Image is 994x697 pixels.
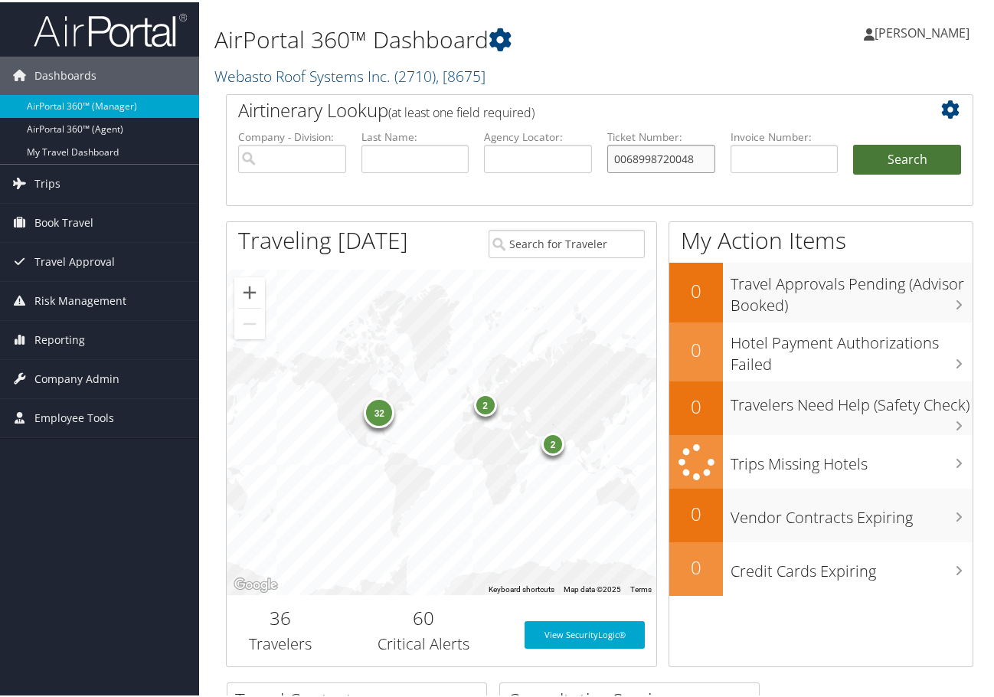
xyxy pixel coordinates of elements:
span: , [ 8675 ] [436,64,486,84]
button: Zoom in [234,275,265,306]
label: Invoice Number: [731,127,839,142]
button: Search [853,142,961,173]
span: Dashboards [34,54,96,93]
span: ( 2710 ) [394,64,436,84]
span: Travel Approval [34,241,115,279]
span: Employee Tools [34,397,114,435]
input: Search for Traveler [489,227,645,256]
h3: Credit Cards Expiring [731,551,973,580]
div: 2 [473,391,496,414]
span: Map data ©2025 [564,583,621,591]
label: Last Name: [361,127,469,142]
a: [PERSON_NAME] [864,8,985,54]
h2: 0 [669,499,723,525]
button: Keyboard shortcuts [489,582,554,593]
h3: Trips Missing Hotels [731,443,973,473]
h1: My Action Items [669,222,973,254]
img: Google [231,573,281,593]
h1: Traveling [DATE] [238,222,408,254]
span: Reporting [34,319,85,357]
label: Ticket Number: [607,127,715,142]
h3: Vendor Contracts Expiring [731,497,973,526]
a: Terms (opens in new tab) [630,583,652,591]
button: Zoom out [234,306,265,337]
h1: AirPortal 360™ Dashboard [214,21,728,54]
img: airportal-logo.png [34,10,187,46]
a: 0Hotel Payment Authorizations Failed [669,320,973,379]
h2: 0 [669,335,723,361]
span: Risk Management [34,280,126,318]
h2: 0 [669,552,723,578]
a: 0Credit Cards Expiring [669,540,973,594]
a: Webasto Roof Systems Inc. [214,64,486,84]
h3: Travelers [238,631,322,653]
h3: Critical Alerts [345,631,502,653]
a: Trips Missing Hotels [669,433,973,487]
label: Agency Locator: [484,127,592,142]
a: 0Travelers Need Help (Safety Check) [669,379,973,433]
a: View SecurityLogic® [525,619,645,646]
a: 0Travel Approvals Pending (Advisor Booked) [669,260,973,319]
span: (at least one field required) [388,102,535,119]
h3: Hotel Payment Authorizations Failed [731,322,973,373]
h2: 0 [669,391,723,417]
div: 2 [541,430,564,453]
a: 0Vendor Contracts Expiring [669,486,973,540]
span: [PERSON_NAME] [875,22,969,39]
div: 32 [364,395,394,426]
h2: 36 [238,603,322,629]
h3: Travel Approvals Pending (Advisor Booked) [731,263,973,314]
a: Open this area in Google Maps (opens a new window) [231,573,281,593]
span: Trips [34,162,60,201]
span: Company Admin [34,358,119,396]
span: Book Travel [34,201,93,240]
h2: Airtinerary Lookup [238,95,899,121]
h3: Travelers Need Help (Safety Check) [731,384,973,414]
h2: 60 [345,603,502,629]
label: Company - Division: [238,127,346,142]
h2: 0 [669,276,723,302]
